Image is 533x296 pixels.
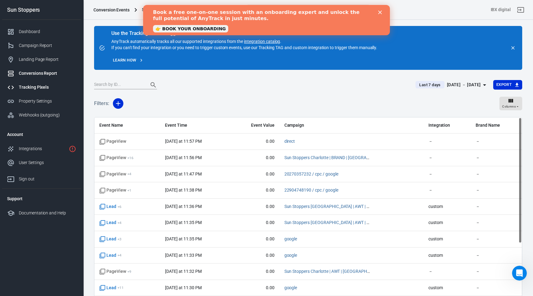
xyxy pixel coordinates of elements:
div: Dashboard [19,28,76,35]
a: Webhooks (outgoing) [2,108,81,122]
a: Conversions Report [2,66,81,80]
span: PageView [99,187,131,193]
a: Sign out [513,2,528,17]
span: － [476,236,517,242]
a: integration catalog [244,39,280,44]
span: custom [428,236,466,242]
a: google [284,236,297,241]
a: Property Settings [2,94,81,108]
span: 20270357232 / cpc / google [284,171,338,177]
span: Integration [428,122,466,129]
div: Landing Page Report [19,56,76,63]
div: Integrations [19,146,66,152]
sup: + 9 [127,269,131,274]
div: Campaign Report [19,42,76,49]
div: Use the Tracking TAG to trigger conversion events [111,30,377,36]
sup: + 11 [118,285,124,290]
span: google [284,285,297,291]
span: Lead [99,220,122,226]
button: Last 7 days[DATE] － [DATE] [411,80,493,90]
span: 22904748190 / cpc / google [284,187,338,193]
span: － [476,187,517,193]
span: Event Time [165,122,225,129]
span: 0.00 [234,187,274,193]
span: PageView [99,171,131,177]
span: custom [428,252,466,259]
time: 2025-08-24T23:57:42-04:00 [165,139,201,144]
li: Support [2,191,81,206]
a: google [284,285,297,290]
a: Learn how [111,56,145,65]
time: 2025-08-24T23:35:24-04:00 [165,220,201,225]
span: － [476,220,517,226]
a: Dashboard [2,25,81,39]
a: 22904748190 / cpc / google [284,188,338,192]
svg: 10 networks not verified yet [69,145,76,153]
a: direct [284,139,295,144]
sup: + 4 [118,253,122,257]
div: User Settings [19,159,76,166]
span: custom [428,285,466,291]
span: Lead [99,285,124,291]
span: PageView [99,155,134,161]
span: － [476,285,517,291]
a: Campaign Report [2,39,81,53]
time: 2025-08-24T23:47:02-04:00 [165,171,201,176]
span: custom [428,204,466,210]
span: google [284,252,297,259]
span: － [428,155,466,161]
div: Close [235,6,241,9]
span: － [476,171,517,177]
button: Sun Stoppers [139,4,182,15]
time: 2025-08-24T23:35:02-04:00 [165,236,201,241]
a: Tracking Pixels [2,80,81,94]
button: Find anything...⌘ + K [246,5,370,15]
div: Documentation and Help [19,210,76,216]
span: 0.00 [234,155,274,161]
a: User Settings [2,156,81,170]
span: Brand Name [476,122,517,129]
span: － [476,252,517,259]
button: Columns [499,97,522,110]
span: google [284,236,297,242]
span: 0.00 [234,269,274,275]
span: PageView [99,269,131,275]
span: － [476,155,517,161]
button: close [509,44,517,52]
li: Account [2,127,81,142]
div: [DATE] － [DATE] [447,81,481,89]
div: Conversions Report [19,70,76,77]
span: Sun Stoppers Denver | AWT | CO US | Search | IBX - Started June 30 [284,204,371,210]
span: 0.00 [234,171,274,177]
span: Sun Stoppers Charlotte | BRAND | NC US | Search [284,155,371,161]
span: 0.00 [234,236,274,242]
sup: + 6 [118,205,122,209]
span: Last 7 days [417,82,443,88]
div: Sun Stoppers [2,7,81,13]
sup: + 4 [127,172,131,176]
span: Event Name [99,122,155,129]
span: 0.00 [234,252,274,259]
span: Lead [99,204,122,210]
time: 2025-08-24T23:36:05-04:00 [165,204,201,209]
span: Campaign [284,122,371,129]
span: Sun Stoppers [142,6,174,14]
time: 2025-08-24T23:32:47-04:00 [165,269,201,274]
h5: Filters: [94,94,109,113]
span: Standard event name [99,138,126,145]
sup: + 3 [118,237,122,241]
time: 2025-08-24T23:33:38-04:00 [165,253,201,258]
div: Conversion Events [93,7,130,13]
a: 20270357232 / cpc / google [284,171,338,176]
sup: + 1 [127,188,131,192]
span: － [476,138,517,145]
a: Sun Stoppers Charlotte | AWT | [GEOGRAPHIC_DATA] US | Pmax [284,269,404,274]
time: 2025-08-24T23:38:01-04:00 [165,188,201,192]
iframe: Intercom live chat banner [143,5,390,35]
span: 0.00 [234,220,274,226]
span: direct [284,138,295,145]
span: Sun Stoppers Charlotte | AWT | NC US | Pmax [284,269,371,275]
span: － [428,269,466,275]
